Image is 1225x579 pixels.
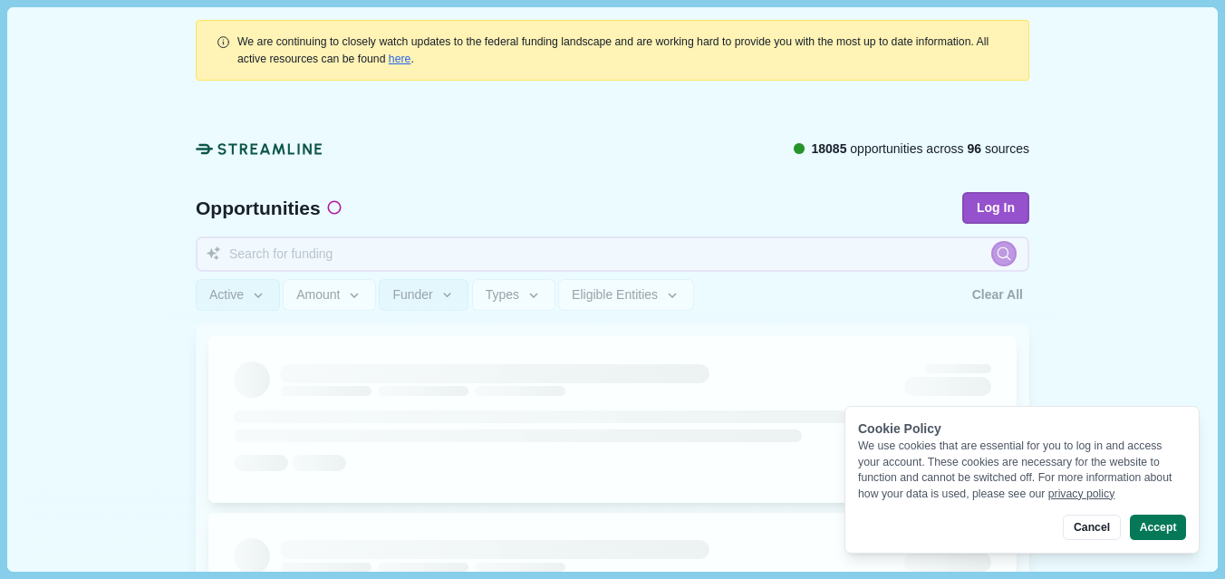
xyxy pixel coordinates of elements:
span: Active [209,287,244,303]
div: . [237,34,1009,67]
span: Amount [296,287,340,303]
span: 96 [968,141,982,156]
span: opportunities across sources [811,140,1029,159]
button: Cancel [1063,515,1120,540]
button: Funder [379,279,468,311]
a: privacy policy [1048,487,1115,500]
span: 18085 [811,141,846,156]
button: Types [472,279,555,311]
button: Clear All [966,279,1029,311]
button: Active [196,279,280,311]
button: Log In [962,192,1029,224]
span: Cookie Policy [858,421,941,436]
button: Eligible Entities [558,279,693,311]
button: Accept [1130,515,1186,540]
div: We use cookies that are essential for you to log in and access your account. These cookies are ne... [858,439,1186,502]
span: Eligible Entities [572,287,658,303]
a: here [389,53,411,65]
span: Funder [392,287,432,303]
span: Opportunities [196,198,321,217]
input: Search for funding [196,236,1029,272]
span: Types [486,287,519,303]
button: Amount [283,279,376,311]
span: We are continuing to closely watch updates to the federal funding landscape and are working hard ... [237,35,989,64]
